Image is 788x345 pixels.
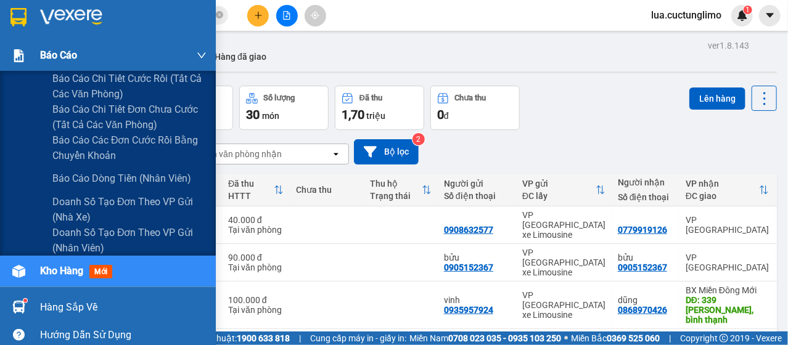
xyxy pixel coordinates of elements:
span: | [299,331,301,345]
button: Bộ lọc [354,139,419,164]
button: plus [247,5,269,26]
div: 0779919126 [618,225,667,235]
img: icon-new-feature [737,10,748,21]
span: close-circle [216,10,223,22]
span: Báo cáo chi tiết cước rồi (tất cả các văn phòng) [52,71,207,102]
div: ver 1.8.143 [708,39,749,52]
div: dũng [618,295,673,305]
span: Báo cáo dòng tiền (nhân viên) [52,171,191,186]
span: Cung cấp máy in - giấy in: [310,331,406,345]
th: Toggle SortBy [516,174,612,206]
span: 1 [745,6,750,14]
div: 100.000 đ [228,295,284,305]
div: 90.000 đ [228,253,284,262]
span: Báo cáo các đơn cước rồi bằng chuyển khoản [52,132,207,163]
div: Chưa thu [296,185,358,195]
div: Hướng dẫn sử dụng [40,326,207,344]
button: Lên hàng [689,87,745,110]
div: VP [GEOGRAPHIC_DATA] [686,215,769,235]
div: vinh [444,295,510,305]
span: 0 [437,107,444,122]
span: | [669,331,671,345]
img: solution-icon [12,49,25,62]
div: VP gửi [522,179,596,189]
div: Chưa thu [455,94,486,102]
div: Tại văn phòng [228,305,284,315]
img: warehouse-icon [12,301,25,314]
span: món [262,111,279,121]
button: aim [305,5,326,26]
sup: 2 [412,133,425,145]
span: mới [89,265,112,278]
div: VP [GEOGRAPHIC_DATA] xe Limousine [522,210,605,240]
div: ĐC lấy [522,191,596,201]
div: Người gửi [444,179,510,189]
div: BX Miền Đông Mới [686,285,769,295]
span: close-circle [216,11,223,18]
sup: 1 [744,6,752,14]
svg: open [331,149,341,159]
div: Chọn văn phòng nhận [197,148,282,160]
div: 0908632577 [444,225,493,235]
th: Toggle SortBy [222,174,290,206]
div: 40.000 đ [228,215,284,225]
span: lua.cuctunglimo [641,7,731,23]
div: 0905152367 [444,262,493,272]
button: Số lượng30món [239,86,329,130]
span: Miền Bắc [571,331,660,345]
button: Đã thu1,70 triệu [335,86,424,130]
span: Báo cáo [40,47,77,63]
span: Doanh số tạo đơn theo VP gửi (nhân viên) [52,225,207,256]
img: logo-vxr [10,8,27,26]
sup: 1 [23,299,27,302]
div: 0935957924 [444,305,493,315]
div: 0868970426 [618,305,667,315]
span: 1,70 [342,107,364,122]
button: file-add [276,5,298,26]
span: triệu [366,111,385,121]
span: Miền Nam [409,331,561,345]
button: caret-down [759,5,781,26]
div: ĐC giao [686,191,759,201]
span: file-add [282,11,291,20]
span: down [197,51,207,60]
th: Toggle SortBy [679,174,775,206]
th: Toggle SortBy [364,174,438,206]
span: 30 [246,107,260,122]
span: Kho hàng [40,265,83,277]
div: Người nhận [618,177,673,187]
div: Đã thu [359,94,382,102]
strong: 1900 633 818 [237,333,290,343]
div: Số điện thoại [618,192,673,202]
span: Báo cáo chi tiết đơn chưa cước (Tất cả các văn phòng) [52,102,207,132]
img: warehouse-icon [12,265,25,278]
div: Thu hộ [370,179,422,189]
div: Tại văn phòng [228,262,284,272]
div: DĐ: 339 đinh bộ lĩnh, bình thạnh [686,295,769,325]
div: Số lượng [264,94,295,102]
span: đ [444,111,449,121]
strong: 0708 023 035 - 0935 103 250 [448,333,561,343]
span: plus [254,11,263,20]
div: Đã thu [228,179,274,189]
div: bửu [618,253,673,262]
button: Chưa thu0đ [430,86,520,130]
span: copyright [720,334,728,343]
span: ⚪️ [564,336,568,341]
div: Trạng thái [370,191,422,201]
div: 0905152367 [618,262,667,272]
div: Hàng sắp về [40,298,207,317]
strong: 0369 525 060 [607,333,660,343]
button: Hàng đã giao [205,42,276,71]
span: aim [311,11,319,20]
span: caret-down [765,10,776,21]
div: HTTT [228,191,274,201]
div: bửu [444,253,510,262]
div: VP [GEOGRAPHIC_DATA] [686,253,769,272]
span: Doanh số tạo đơn theo VP gửi (nhà xe) [52,194,207,225]
span: question-circle [13,329,25,341]
div: VP [GEOGRAPHIC_DATA] xe Limousine [522,290,605,320]
span: Hỗ trợ kỹ thuật: [176,331,290,345]
div: Tại văn phòng [228,225,284,235]
div: VP nhận [686,179,759,189]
